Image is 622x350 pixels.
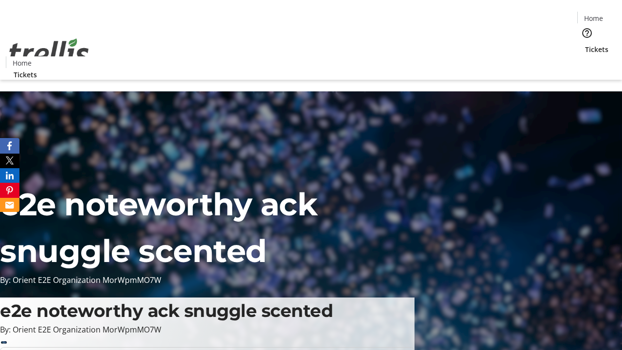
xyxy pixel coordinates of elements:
span: Tickets [585,44,608,54]
span: Home [584,13,603,23]
span: Tickets [14,70,37,80]
button: Cart [577,54,597,74]
a: Home [6,58,37,68]
img: Orient E2E Organization MorWpmMO7W's Logo [6,28,92,76]
a: Tickets [577,44,616,54]
button: Help [577,23,597,43]
span: Home [13,58,32,68]
a: Tickets [6,70,45,80]
a: Home [578,13,609,23]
